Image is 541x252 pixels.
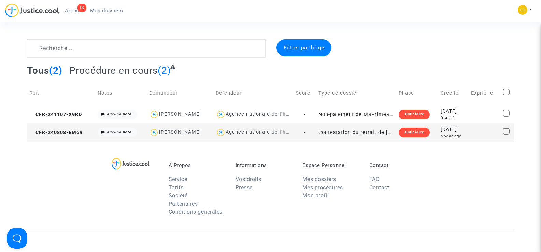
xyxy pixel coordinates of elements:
[304,112,305,117] span: -
[438,81,469,105] td: Créé le
[90,8,123,14] span: Mes dossiers
[369,184,389,191] a: Contact
[316,123,396,142] td: Contestation du retrait de [PERSON_NAME] par l'ANAH (mandataire)
[59,5,85,16] a: 1KActus
[441,108,466,115] div: [DATE]
[216,128,226,137] img: icon-user.svg
[158,65,171,76] span: (2)
[369,176,380,182] a: FAQ
[29,130,83,135] span: CFR-240808-EM69
[169,192,188,199] a: Société
[293,81,316,105] td: Score
[169,209,223,215] a: Conditions générales
[302,162,359,168] p: Espace Personnel
[369,162,426,168] p: Contact
[69,65,158,76] span: Procédure en cours
[159,111,201,117] div: [PERSON_NAME]
[107,112,131,116] i: aucune note
[77,4,86,12] div: 1K
[169,162,225,168] p: À Propos
[226,129,301,135] div: Agence nationale de l'habitat
[213,81,293,105] td: Defendeur
[236,162,292,168] p: Informations
[302,176,336,182] a: Mes dossiers
[85,5,129,16] a: Mes dossiers
[316,105,396,123] td: Non-paiement de MaPrimeRenov' par l'ANAH (mandataire)
[169,201,198,207] a: Partenaires
[49,65,62,76] span: (2)
[147,81,213,105] td: Demandeur
[518,5,527,15] img: 84a266a8493598cb3cce1313e02c3431
[302,192,329,199] a: Mon profil
[284,45,324,51] span: Filtrer par litige
[27,65,49,76] span: Tous
[469,81,500,105] td: Expire le
[302,184,343,191] a: Mes procédures
[107,130,131,134] i: aucune note
[441,115,466,121] div: [DATE]
[441,126,466,133] div: [DATE]
[236,184,253,191] a: Presse
[169,184,184,191] a: Tarifs
[7,228,27,249] iframe: Help Scout Beacon - Open
[216,109,226,119] img: icon-user.svg
[149,128,159,137] img: icon-user.svg
[226,111,301,117] div: Agence nationale de l'habitat
[399,128,430,137] div: Judiciaire
[236,176,261,182] a: Vos droits
[441,133,466,139] div: a year ago
[149,109,159,119] img: icon-user.svg
[316,81,396,105] td: Type de dossier
[396,81,439,105] td: Phase
[29,112,82,117] span: CFR-241107-X9RD
[169,176,187,182] a: Service
[399,110,430,119] div: Judiciaire
[5,3,59,17] img: jc-logo.svg
[304,130,305,135] span: -
[95,81,147,105] td: Notes
[27,81,95,105] td: Réf.
[112,158,150,170] img: logo-lg.svg
[65,8,79,14] span: Actus
[159,129,201,135] div: [PERSON_NAME]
